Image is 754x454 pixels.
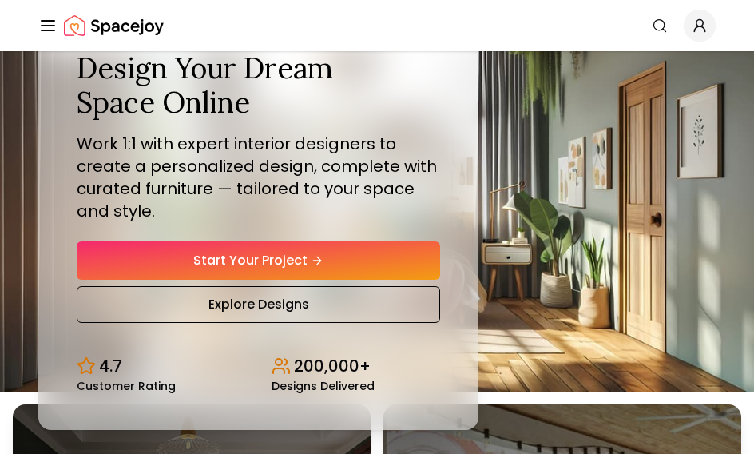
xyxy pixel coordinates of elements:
a: Explore Designs [77,286,440,323]
img: Spacejoy Logo [64,10,164,42]
a: Start Your Project [77,241,440,280]
p: Work 1:1 with expert interior designers to create a personalized design, complete with curated fu... [77,133,440,222]
p: 4.7 [99,355,122,377]
p: 200,000+ [294,355,371,377]
small: Designs Delivered [272,380,375,392]
small: Customer Rating [77,380,176,392]
div: Design stats [77,342,440,392]
a: Spacejoy [64,10,164,42]
h1: Design Your Dream Space Online [77,51,440,120]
